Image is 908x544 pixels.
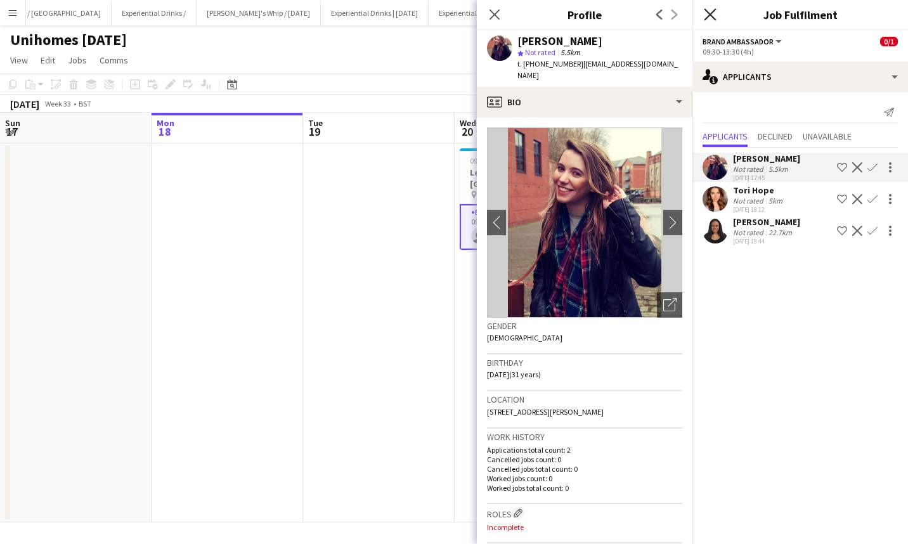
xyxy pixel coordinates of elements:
[5,52,33,68] a: View
[487,483,682,493] p: Worked jobs total count: 0
[3,124,20,139] span: 17
[68,55,87,66] span: Jobs
[112,1,197,25] button: Experiential Drinks /
[803,132,852,141] span: Unavailable
[487,522,682,532] p: Incomplete
[477,87,692,117] div: Bio
[458,124,476,139] span: 20
[487,370,541,379] span: [DATE] (31 years)
[517,59,583,68] span: t. [PHONE_NUMBER]
[94,52,133,68] a: Comms
[487,394,682,405] h3: Location
[733,237,800,245] div: [DATE] 18:44
[487,357,682,368] h3: Birthday
[487,455,682,464] p: Cancelled jobs count: 0
[321,1,429,25] button: Experiential Drinks | [DATE]
[487,333,562,342] span: [DEMOGRAPHIC_DATA]
[517,36,602,47] div: [PERSON_NAME]
[657,292,682,318] div: Open photos pop-in
[733,228,766,237] div: Not rated
[36,52,60,68] a: Edit
[703,37,774,46] span: Brand Ambassador
[306,124,323,139] span: 19
[470,156,521,165] span: 09:30-13:30 (4h)
[766,228,794,237] div: 22.7km
[558,48,583,57] span: 5.5km
[79,99,91,108] div: BST
[63,52,92,68] a: Jobs
[487,407,604,417] span: [STREET_ADDRESS][PERSON_NAME]
[487,320,682,332] h3: Gender
[703,37,784,46] button: Brand Ambassador
[880,37,898,46] span: 0/1
[733,164,766,174] div: Not rated
[733,196,766,205] div: Not rated
[10,30,127,49] h1: Unihomes [DATE]
[197,1,321,25] button: [PERSON_NAME]'s Whip / [DATE]
[10,98,39,110] div: [DATE]
[692,62,908,92] div: Applicants
[41,55,55,66] span: Edit
[10,55,28,66] span: View
[703,47,898,56] div: 09:30-13:30 (4h)
[733,153,800,164] div: [PERSON_NAME]
[487,127,682,318] img: Crew avatar or photo
[5,117,20,129] span: Sun
[733,205,785,214] div: [DATE] 18:12
[733,216,800,228] div: [PERSON_NAME]
[460,204,602,250] app-card-role: Brand Ambassador3A0/109:30-13:30 (4h)
[487,431,682,443] h3: Work history
[766,164,791,174] div: 5.5km
[692,6,908,23] h3: Job Fulfilment
[155,124,174,139] span: 18
[460,167,602,190] h3: Letting Agents / [GEOGRAPHIC_DATA]
[733,185,785,196] div: Tori Hope
[733,174,800,182] div: [DATE] 17:45
[766,196,785,205] div: 5km
[517,59,678,80] span: | [EMAIL_ADDRESS][DOMAIN_NAME]
[429,1,536,25] button: Experiential Drinks | [DATE]
[460,148,602,250] app-job-card: 09:30-13:30 (4h)0/1Letting Agents / [GEOGRAPHIC_DATA] [GEOGRAPHIC_DATA]1 RoleBrand Ambassador3A0/...
[487,445,682,455] p: Applications total count: 2
[100,55,128,66] span: Comms
[487,464,682,474] p: Cancelled jobs total count: 0
[487,507,682,520] h3: Roles
[460,117,476,129] span: Wed
[487,474,682,483] p: Worked jobs count: 0
[308,117,323,129] span: Tue
[42,99,74,108] span: Week 33
[157,117,174,129] span: Mon
[477,6,692,23] h3: Profile
[525,48,555,57] span: Not rated
[703,132,748,141] span: Applicants
[758,132,793,141] span: Declined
